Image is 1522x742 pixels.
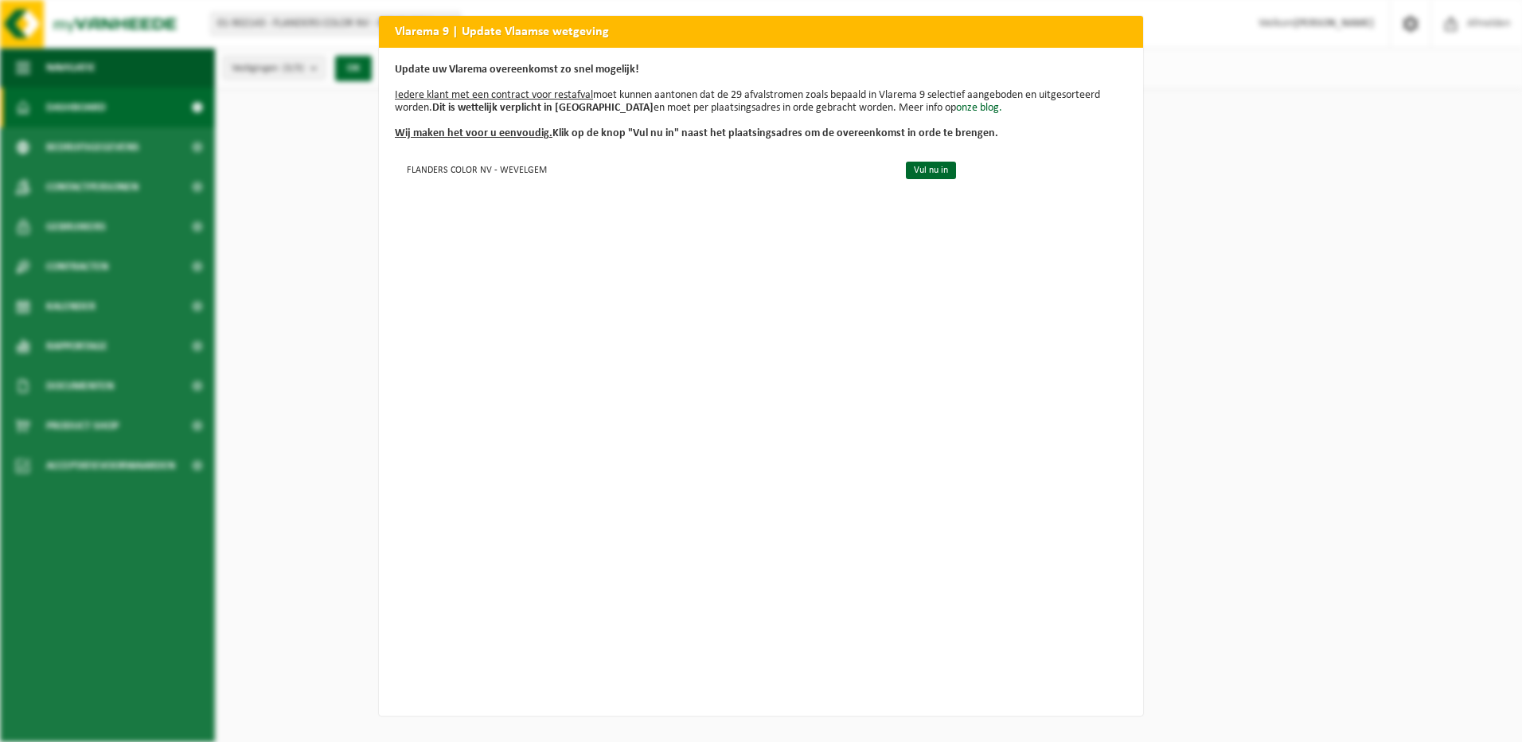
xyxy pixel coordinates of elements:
u: Iedere klant met een contract voor restafval [395,89,593,101]
b: Klik op de knop "Vul nu in" naast het plaatsingsadres om de overeenkomst in orde te brengen. [395,127,998,139]
h2: Vlarema 9 | Update Vlaamse wetgeving [379,16,1143,46]
u: Wij maken het voor u eenvoudig. [395,127,552,139]
b: Dit is wettelijk verplicht in [GEOGRAPHIC_DATA] [432,102,654,114]
a: onze blog. [956,102,1002,114]
a: Vul nu in [906,162,956,179]
p: moet kunnen aantonen dat de 29 afvalstromen zoals bepaald in Vlarema 9 selectief aangeboden en ui... [395,64,1127,140]
td: FLANDERS COLOR NV - WEVELGEM [395,156,892,182]
b: Update uw Vlarema overeenkomst zo snel mogelijk! [395,64,639,76]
